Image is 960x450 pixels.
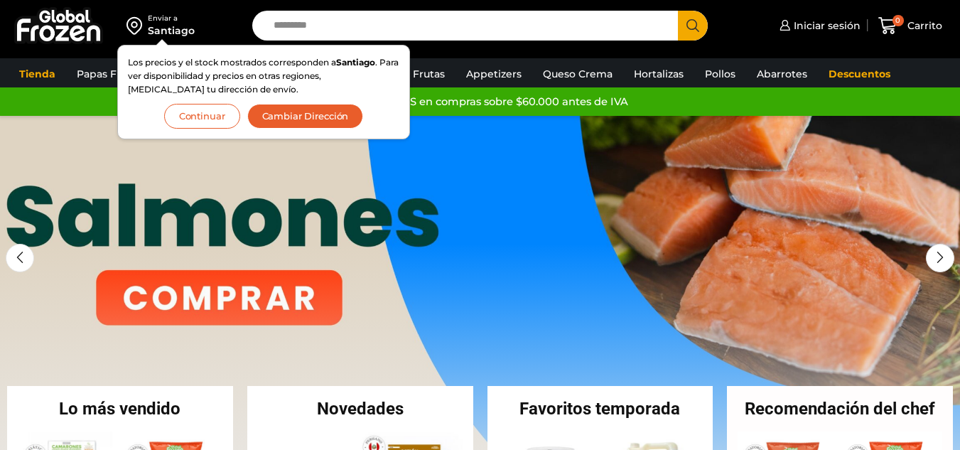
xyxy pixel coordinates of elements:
[164,104,240,129] button: Continuar
[7,400,233,417] h2: Lo más vendido
[126,14,148,38] img: address-field-icon.svg
[459,60,529,87] a: Appetizers
[750,60,814,87] a: Abarrotes
[247,400,473,417] h2: Novedades
[627,60,691,87] a: Hortalizas
[875,9,946,43] a: 0 Carrito
[336,57,375,68] strong: Santiago
[776,11,861,40] a: Iniciar sesión
[678,11,708,41] button: Search button
[926,244,954,272] div: Next slide
[128,55,399,97] p: Los precios y el stock mostrados corresponden a . Para ver disponibilidad y precios en otras regi...
[148,23,195,38] div: Santiago
[12,60,63,87] a: Tienda
[70,60,146,87] a: Papas Fritas
[790,18,861,33] span: Iniciar sesión
[536,60,620,87] a: Queso Crema
[698,60,743,87] a: Pollos
[487,400,713,417] h2: Favoritos temporada
[6,244,34,272] div: Previous slide
[821,60,897,87] a: Descuentos
[148,14,195,23] div: Enviar a
[727,400,953,417] h2: Recomendación del chef
[892,15,904,26] span: 0
[247,104,364,129] button: Cambiar Dirección
[904,18,942,33] span: Carrito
